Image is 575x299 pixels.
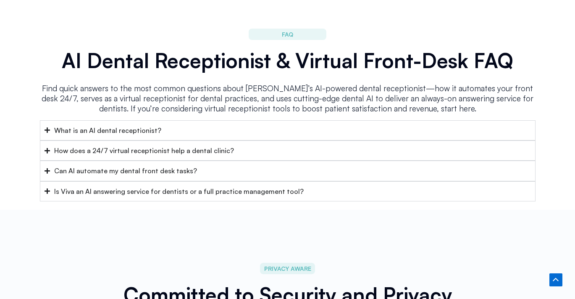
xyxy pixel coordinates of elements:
[54,165,197,176] div: Can AI automate my dental front desk tasks?
[54,125,161,136] div: What is an AI dental receptionist?
[40,120,536,140] summary: What is an AI dental receptionist?
[40,48,536,73] h2: AI Dental Receptionist & Virtual Front-Desk FAQ
[40,161,536,181] summary: Can AI automate my dental front desk tasks?
[54,186,304,197] div: Is Viva an AI answering service for dentists or a full practice management tool?
[40,181,536,201] summary: Is Viva an AI answering service for dentists or a full practice management tool?
[282,29,293,39] span: FAQ
[40,140,536,161] summary: How does a 24/7 virtual receptionist help a dental clinic?
[40,120,536,202] div: Accordion. Open links with Enter or Space, close with Escape, and navigate with Arrow Keys
[40,83,536,114] p: Find quick answers to the most common questions about [PERSON_NAME]’s AI-powered dental reception...
[54,145,234,156] div: How does a 24/7 virtual receptionist help a dental clinic?
[264,264,311,273] span: PRIVACY AWARE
